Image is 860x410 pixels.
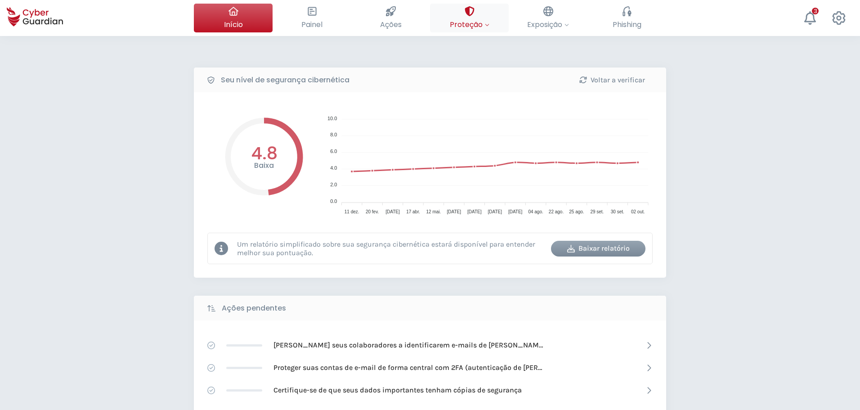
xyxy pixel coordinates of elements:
tspan: [DATE] [385,209,400,214]
tspan: 4.0 [330,165,337,171]
tspan: [DATE] [488,209,502,214]
button: Phishing [587,4,666,32]
tspan: 0.0 [330,198,337,204]
span: Ações [380,19,402,30]
tspan: 2.0 [330,182,337,187]
span: Painel [301,19,322,30]
tspan: 02 out. [631,209,645,214]
button: Voltar a verificar [565,72,659,88]
p: Um relatório simplificado sobre sua segurança cibernética estará disponível para entender melhor ... [237,240,544,257]
button: Baixar relatório [551,241,645,257]
span: Exposição [527,19,569,30]
button: Painel [273,4,351,32]
div: 3 [812,8,819,14]
p: Proteger suas contas de e-mail de forma central com 2FA (autenticação de [PERSON_NAME]) [273,363,543,373]
button: Início [194,4,273,32]
span: Phishing [613,19,641,30]
tspan: 12 mai. [426,209,441,214]
tspan: 10.0 [327,116,337,121]
div: Baixar relatório [558,243,639,254]
button: Exposição [509,4,587,32]
button: Proteção [430,4,509,32]
tspan: 30 set. [611,209,624,214]
tspan: 6.0 [330,149,337,154]
span: Início [224,19,243,30]
tspan: 20 fev. [366,209,379,214]
tspan: 22 ago. [549,209,564,214]
tspan: 25 ago. [569,209,584,214]
span: Proteção [450,19,489,30]
tspan: [DATE] [447,209,461,214]
p: Certifique-se de que seus dados importantes tenham cópias de segurança [273,385,522,395]
tspan: 29 set. [590,209,604,214]
tspan: [DATE] [508,209,523,214]
b: Seu nível de segurança cibernética [221,75,349,86]
tspan: 11 dez. [345,209,359,214]
tspan: 17 abr. [406,209,420,214]
div: Voltar a verificar [572,75,653,86]
b: Ações pendentes [222,303,286,314]
tspan: 04 ago. [528,209,543,214]
tspan: [DATE] [467,209,482,214]
button: Ações [351,4,430,32]
p: [PERSON_NAME] seus colaboradores a identificarem e-mails de [PERSON_NAME] [273,340,543,350]
tspan: 8.0 [330,132,337,137]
